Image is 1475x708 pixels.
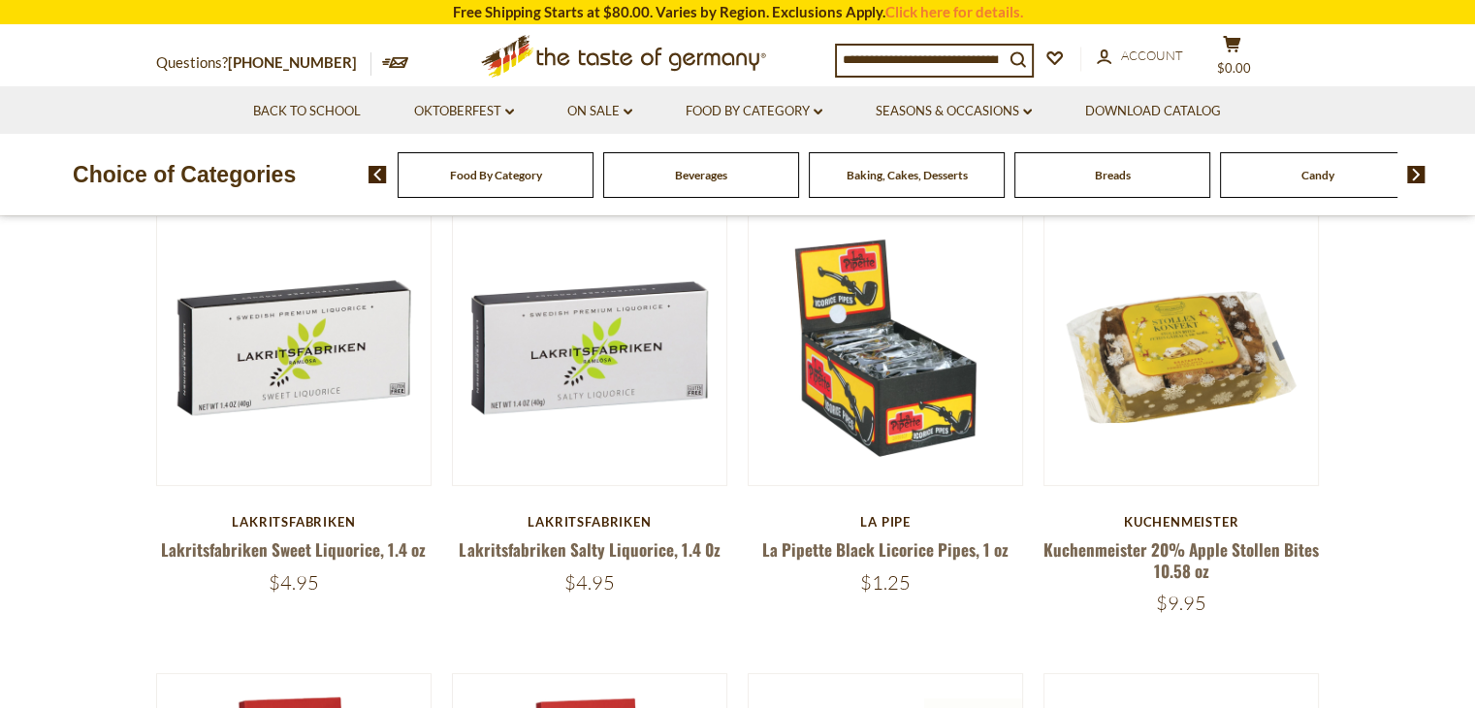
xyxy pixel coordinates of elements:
[876,101,1032,122] a: Seasons & Occasions
[748,514,1024,530] div: La Pipe
[1043,514,1320,530] div: Kuchenmeister
[1407,166,1426,183] img: next arrow
[847,168,968,182] a: Baking, Cakes, Desserts
[567,101,632,122] a: On Sale
[1043,537,1319,582] a: Kuchenmeister 20% Apple Stollen Bites 10.58 oz
[749,210,1023,485] img: La Pipette Black Licorice Pipes, 1 oz
[1044,210,1319,485] img: Kuchenmeister 20% Apple Stollen Bites 10.58 oz
[1156,591,1206,615] span: $9.95
[762,537,1009,562] a: La Pipette Black Licorice Pipes, 1 oz
[1121,48,1183,63] span: Account
[1085,101,1221,122] a: Download Catalog
[675,168,727,182] a: Beverages
[1217,60,1251,76] span: $0.00
[885,3,1023,20] a: Click here for details.
[253,101,361,122] a: Back to School
[452,514,728,530] div: Lakritsfabriken
[157,210,432,485] img: Lakritsfabriken Sweet Liquorice, 1.4 oz
[269,570,319,595] span: $4.95
[161,537,426,562] a: Lakritsfabriken Sweet Liquorice, 1.4 oz
[453,210,727,485] img: Lakritsfabriken Salty Liquorice, 1.4 0z
[414,101,514,122] a: Oktoberfest
[156,514,433,530] div: Lakritsfabriken
[1301,168,1334,182] a: Candy
[228,53,357,71] a: [PHONE_NUMBER]
[686,101,822,122] a: Food By Category
[564,570,615,595] span: $4.95
[1097,46,1183,67] a: Account
[369,166,387,183] img: previous arrow
[1095,168,1131,182] a: Breads
[156,50,371,76] p: Questions?
[459,537,720,562] a: Lakritsfabriken Salty Liquorice, 1.4 0z
[860,570,911,595] span: $1.25
[450,168,542,182] a: Food By Category
[1203,35,1262,83] button: $0.00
